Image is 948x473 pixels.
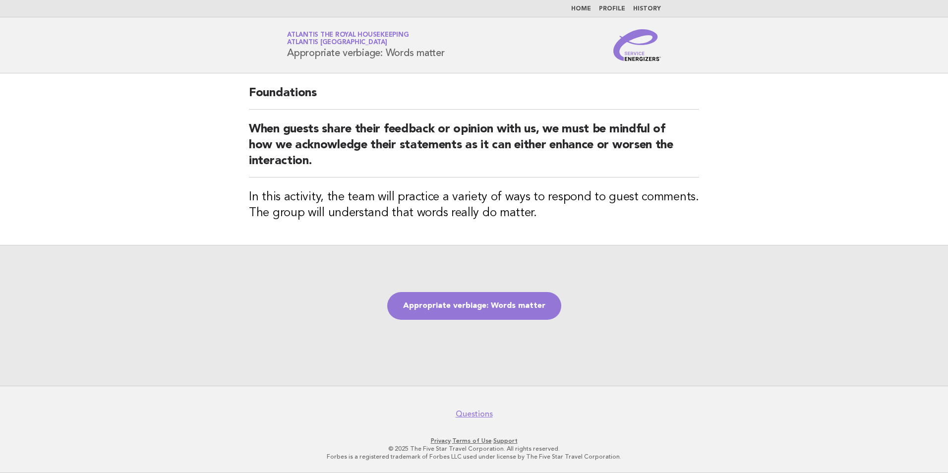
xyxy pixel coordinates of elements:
[287,32,445,58] h1: Appropriate verbiage: Words matter
[171,437,777,445] p: · ·
[249,121,699,177] h2: When guests share their feedback or opinion with us, we must be mindful of how we acknowledge the...
[431,437,451,444] a: Privacy
[387,292,561,320] a: Appropriate verbiage: Words matter
[456,409,493,419] a: Questions
[249,85,699,110] h2: Foundations
[633,6,661,12] a: History
[571,6,591,12] a: Home
[493,437,518,444] a: Support
[287,40,387,46] span: Atlantis [GEOGRAPHIC_DATA]
[452,437,492,444] a: Terms of Use
[599,6,625,12] a: Profile
[287,32,409,46] a: Atlantis the Royal HousekeepingAtlantis [GEOGRAPHIC_DATA]
[613,29,661,61] img: Service Energizers
[171,453,777,461] p: Forbes is a registered trademark of Forbes LLC used under license by The Five Star Travel Corpora...
[249,189,699,221] h3: In this activity, the team will practice a variety of ways to respond to guest comments. The grou...
[171,445,777,453] p: © 2025 The Five Star Travel Corporation. All rights reserved.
